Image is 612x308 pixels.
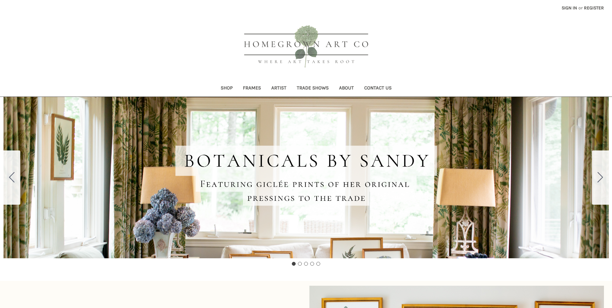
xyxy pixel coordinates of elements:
[234,18,379,76] img: HOMEGROWN ART CO
[4,150,20,205] button: Go to slide 5
[298,262,302,266] button: Go to slide 2
[292,81,334,97] a: Trade Shows
[310,262,314,266] button: Go to slide 4
[238,81,266,97] a: Frames
[359,81,397,97] a: Contact Us
[334,81,359,97] a: About
[292,262,296,266] button: Go to slide 1
[304,262,308,266] button: Go to slide 3
[578,5,583,11] span: or
[266,81,292,97] a: Artist
[216,81,238,97] a: Shop
[316,262,320,266] button: Go to slide 5
[592,150,609,205] button: Go to slide 2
